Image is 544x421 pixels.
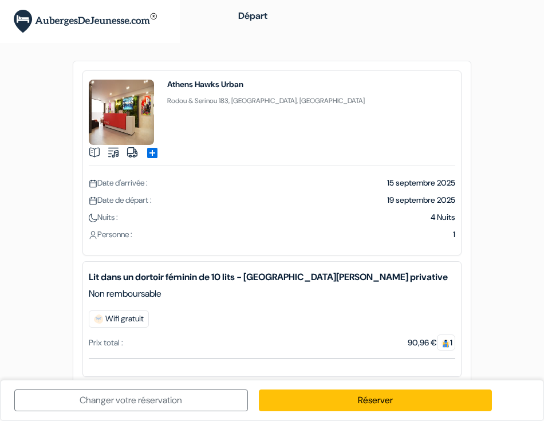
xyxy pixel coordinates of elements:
[14,10,157,33] img: AubergesDeJeunesse.com
[453,229,455,239] span: 1
[408,337,455,349] div: 90,96 €
[89,195,152,205] span: Date de départ :
[89,179,97,188] img: calendar.svg
[89,287,161,301] span: Non remboursable
[89,147,100,158] img: book.svg
[14,389,248,411] a: Changer votre réservation
[89,231,97,239] img: user_icon.svg
[441,339,450,348] img: guest.svg
[94,314,103,324] img: free_wifi.svg
[89,196,97,205] img: calendar.svg
[127,147,138,158] img: truck.svg
[145,145,159,158] a: add_box
[89,270,455,284] b: Lit dans un dortoir féminin de 10 lits - [GEOGRAPHIC_DATA][PERSON_NAME] privative
[259,389,492,411] a: Réserver
[238,10,267,22] span: Départ
[437,335,455,351] span: 1
[145,146,159,160] span: add_box
[89,310,149,328] span: Wifi gratuit
[167,96,365,105] small: Rodou & Serinou 183, [GEOGRAPHIC_DATA], [GEOGRAPHIC_DATA]
[89,212,118,222] span: Nuits :
[89,229,132,239] span: Personne :
[431,212,455,222] span: 4 Nuits
[167,80,365,89] h4: Athens Hawks Urban
[387,195,455,205] span: 19 septembre 2025
[387,178,455,188] span: 15 septembre 2025
[89,178,148,188] span: Date d'arrivée :
[89,337,123,349] div: Prix total :
[89,214,97,222] img: moon.svg
[108,147,119,158] img: music.svg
